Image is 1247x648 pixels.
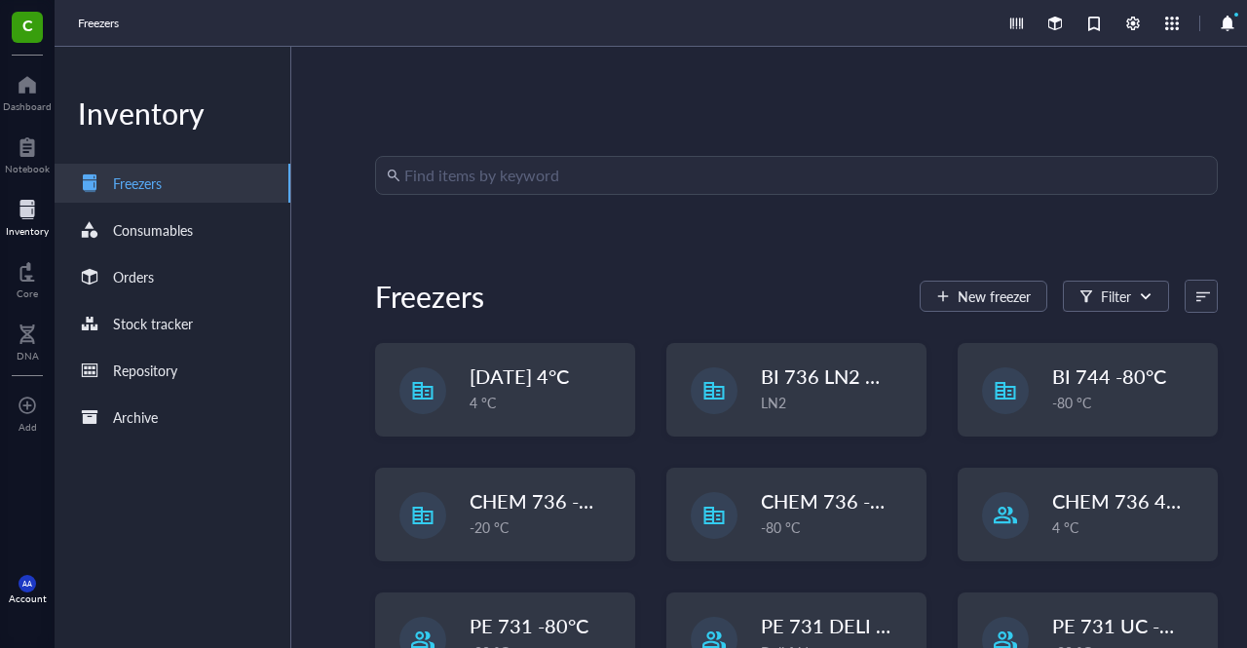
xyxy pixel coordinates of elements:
[55,304,290,343] a: Stock tracker
[470,362,569,390] span: [DATE] 4°C
[1101,286,1131,307] div: Filter
[375,277,484,316] div: Freezers
[5,163,50,174] div: Notebook
[761,612,900,639] span: PE 731 DELI 4C
[17,350,39,362] div: DNA
[470,487,623,515] span: CHEM 736 -20°C
[22,13,33,37] span: C
[3,100,52,112] div: Dashboard
[55,94,290,133] div: Inventory
[958,288,1031,304] span: New freezer
[113,360,177,381] div: Repository
[113,172,162,194] div: Freezers
[1052,362,1166,390] span: BI 744 -80°C
[1052,392,1205,413] div: -80 °C
[113,313,193,334] div: Stock tracker
[1052,516,1205,538] div: 4 °C
[9,592,47,604] div: Account
[55,164,290,203] a: Freezers
[1052,612,1203,639] span: PE 731 UC -20°C
[17,287,38,299] div: Core
[17,256,38,299] a: Core
[5,132,50,174] a: Notebook
[22,580,32,589] span: AA
[78,14,123,33] a: Freezers
[55,257,290,296] a: Orders
[113,219,193,241] div: Consumables
[55,398,290,437] a: Archive
[761,487,914,515] span: CHEM 736 -80°C
[19,421,37,433] div: Add
[761,516,914,538] div: -80 °C
[113,406,158,428] div: Archive
[55,351,290,390] a: Repository
[761,392,914,413] div: LN2
[470,612,588,639] span: PE 731 -80°C
[55,210,290,249] a: Consumables
[761,362,915,390] span: BI 736 LN2 Chest
[1052,487,1187,515] span: CHEM 736 4°C
[470,392,623,413] div: 4 °C
[920,281,1047,312] button: New freezer
[6,225,49,237] div: Inventory
[470,516,623,538] div: -20 °C
[6,194,49,237] a: Inventory
[113,266,154,287] div: Orders
[3,69,52,112] a: Dashboard
[17,319,39,362] a: DNA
